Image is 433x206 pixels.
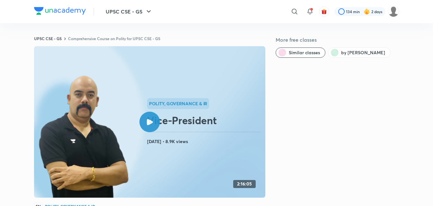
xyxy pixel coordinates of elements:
[34,7,86,15] img: Company Logo
[364,8,370,15] img: streak
[321,9,327,14] img: avatar
[34,36,62,41] a: UPSC CSE - GS
[102,5,156,18] button: UPSC CSE - GS
[276,36,399,44] h5: More free classes
[237,181,252,187] h4: 2:16:05
[68,36,160,41] a: Comprehensive Course on Polity for UPSC CSE - GS
[388,6,399,17] img: Deepika Verma
[147,137,263,146] h4: [DATE] • 8.9K views
[328,47,391,58] button: by Dr Sidharth Arora
[147,114,263,127] h2: Vice-President
[289,49,320,56] span: Similar classes
[319,6,329,17] button: avatar
[276,47,325,58] button: Similar classes
[34,7,86,16] a: Company Logo
[341,49,385,56] span: by Dr Sidharth Arora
